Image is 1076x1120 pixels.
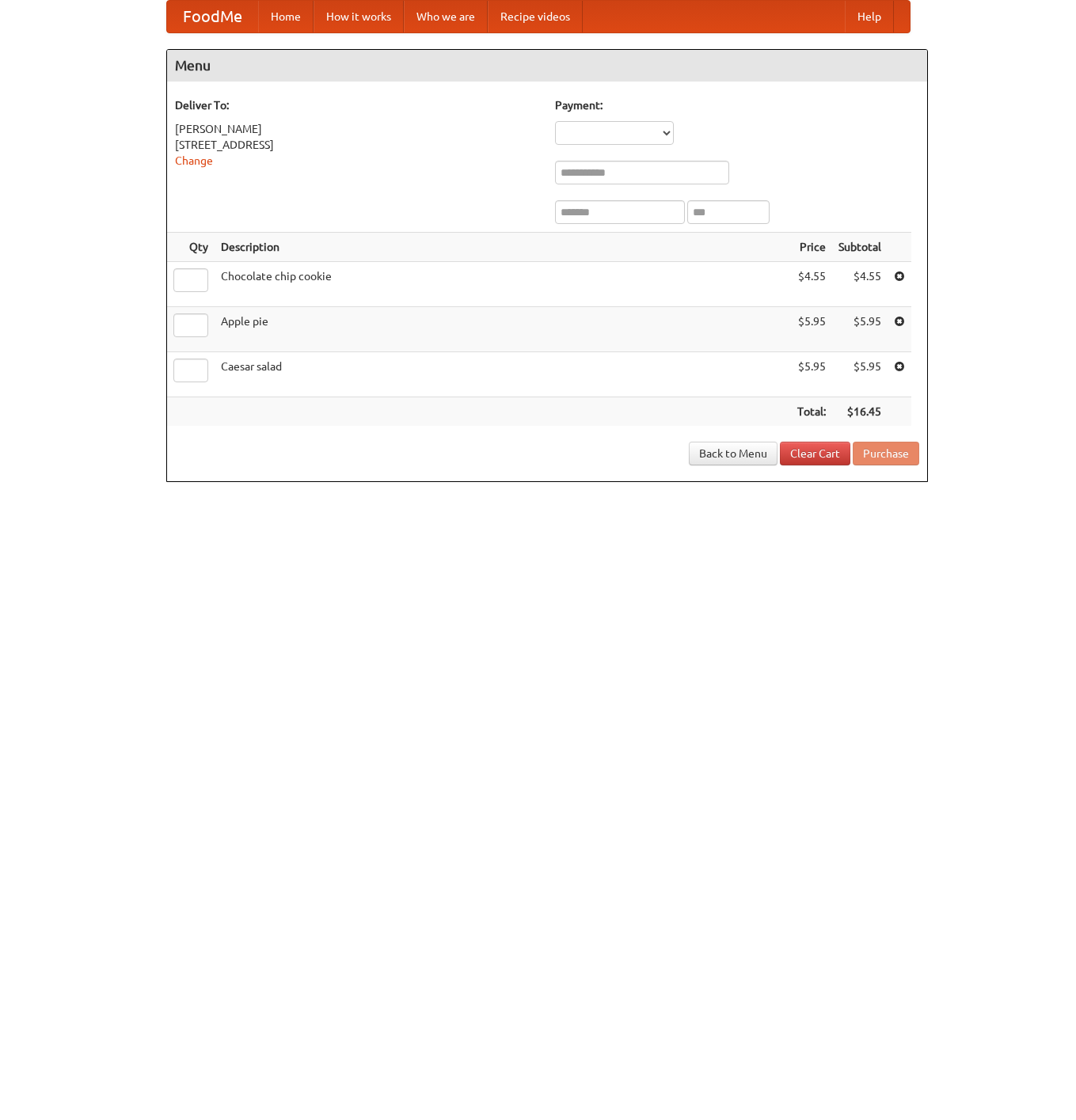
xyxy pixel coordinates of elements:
[258,1,314,32] a: Home
[832,352,888,397] td: $5.95
[175,154,213,167] a: Change
[215,352,791,397] td: Caesar salad
[791,397,832,427] th: Total:
[791,262,832,307] td: $4.55
[791,307,832,352] td: $5.95
[853,442,919,465] button: Purchase
[488,1,583,32] a: Recipe videos
[167,50,927,82] h4: Menu
[175,121,539,137] div: [PERSON_NAME]
[689,442,778,465] a: Back to Menu
[404,1,488,32] a: Who we are
[215,262,791,307] td: Chocolate chip cookie
[832,307,888,352] td: $5.95
[175,97,539,113] h5: Deliver To:
[832,233,888,262] th: Subtotal
[832,397,888,427] th: $16.45
[832,262,888,307] td: $4.55
[167,1,258,32] a: FoodMe
[555,97,919,113] h5: Payment:
[791,233,832,262] th: Price
[175,137,539,153] div: [STREET_ADDRESS]
[215,233,791,262] th: Description
[780,442,850,465] a: Clear Cart
[845,1,894,32] a: Help
[167,233,215,262] th: Qty
[791,352,832,397] td: $5.95
[215,307,791,352] td: Apple pie
[314,1,404,32] a: How it works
